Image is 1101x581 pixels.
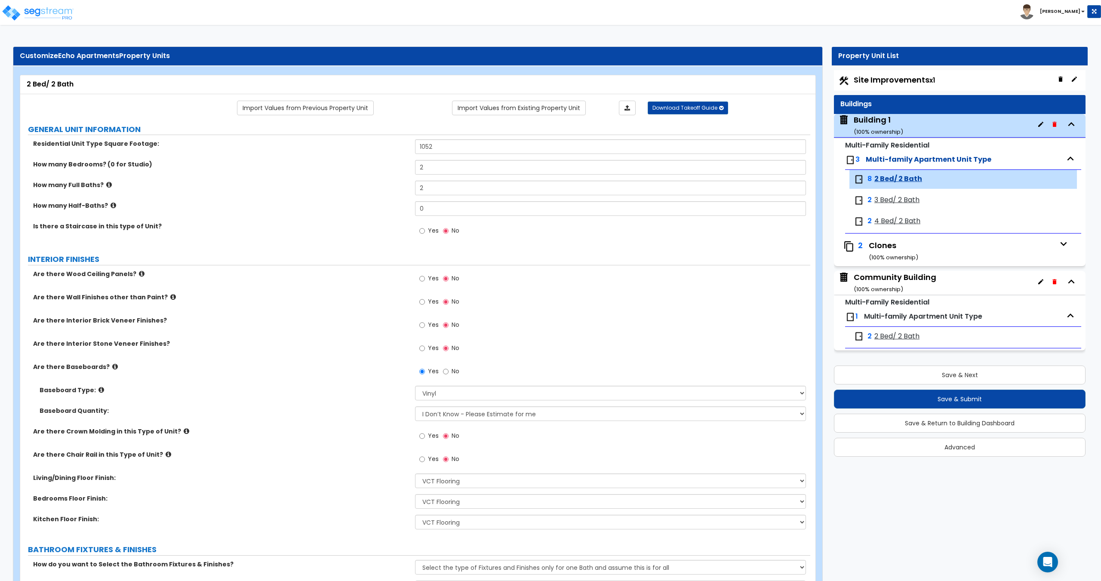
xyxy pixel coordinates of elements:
[419,455,425,464] input: Yes
[33,473,409,482] label: Living/Dining Floor Finish:
[139,271,145,277] i: click for more info!
[443,431,449,441] input: No
[33,450,409,459] label: Are there Chair Rail in this Type of Unit?
[428,226,439,235] span: Yes
[838,114,849,126] img: building.svg
[452,101,586,115] a: Import the dynamic attribute values from existing properties.
[452,344,459,352] span: No
[867,216,872,226] span: 2
[855,154,860,164] span: 3
[33,201,409,210] label: How many Half-Baths?
[33,316,409,325] label: Are there Interior Brick Veneer Finishes?
[845,155,855,165] img: door.png
[170,294,176,300] i: click for more info!
[28,254,810,265] label: INTERIOR FINISHES
[854,272,936,294] div: Community Building
[840,99,1079,109] div: Buildings
[843,241,855,252] img: clone.svg
[869,240,1055,262] div: Clones
[834,390,1086,409] button: Save & Submit
[619,101,636,115] a: Import the dynamic attributes value through Excel sheet
[648,101,728,114] button: Download Takeoff Guide
[838,272,849,283] img: building.svg
[419,226,425,236] input: Yes
[874,216,920,226] span: 4 Bed/ 2 Bath
[40,386,409,394] label: Baseboard Type:
[98,387,104,393] i: click for more info!
[838,114,903,136] span: Building 1
[452,431,459,440] span: No
[452,320,459,329] span: No
[869,253,918,261] small: ( 100 % ownership)
[867,195,872,205] span: 2
[1037,552,1058,572] div: Open Intercom Messenger
[112,363,118,370] i: click for more info!
[834,414,1086,433] button: Save & Return to Building Dashboard
[20,51,816,61] div: Customize Property Units
[452,367,459,375] span: No
[443,367,449,376] input: No
[854,74,935,85] span: Site Improvements
[33,222,409,231] label: Is there a Staircase in this type of Unit?
[452,455,459,463] span: No
[184,428,189,434] i: click for more info!
[855,311,858,321] span: 1
[428,320,439,329] span: Yes
[419,320,425,330] input: Yes
[866,154,991,164] span: Multi-family Apartment Unit Type
[33,515,409,523] label: Kitchen Floor Finish:
[33,160,409,169] label: How many Bedrooms? (0 for Studio)
[166,451,171,458] i: click for more info!
[428,274,439,283] span: Yes
[428,367,439,375] span: Yes
[443,320,449,330] input: No
[874,174,922,184] span: 2 Bed/ 2 Bath
[1019,4,1034,19] img: avatar.png
[858,240,863,251] span: 2
[419,344,425,353] input: Yes
[867,174,872,184] span: 8
[27,80,809,89] div: 2 Bed/ 2 Bath
[33,181,409,189] label: How many Full Baths?
[854,114,903,136] div: Building 1
[428,431,439,440] span: Yes
[452,274,459,283] span: No
[419,367,425,376] input: Yes
[838,51,1081,61] div: Property Unit List
[845,297,929,307] small: Multi-Family Residential
[419,431,425,441] input: Yes
[33,363,409,371] label: Are there Baseboards?
[854,128,903,136] small: ( 100 % ownership)
[845,312,855,322] img: door.png
[929,76,935,85] small: x1
[854,285,903,293] small: ( 100 % ownership)
[854,174,864,184] img: door.png
[443,297,449,307] input: No
[33,293,409,301] label: Are there Wall Finishes other than Paint?
[1040,8,1080,15] b: [PERSON_NAME]
[428,344,439,352] span: Yes
[33,494,409,503] label: Bedrooms Floor Finish:
[845,140,929,150] small: Multi-Family Residential
[33,139,409,148] label: Residential Unit Type Square Footage:
[854,195,864,206] img: door.png
[874,195,920,205] span: 3 Bed/ 2 Bath
[33,427,409,436] label: Are there Crown Molding in this Type of Unit?
[443,226,449,236] input: No
[419,274,425,283] input: Yes
[28,544,810,555] label: BATHROOM FIXTURES & FINISHES
[33,270,409,278] label: Are there Wood Ceiling Panels?
[443,344,449,353] input: No
[854,216,864,227] img: door.png
[452,226,459,235] span: No
[1,4,74,22] img: logo_pro_r.png
[428,297,439,306] span: Yes
[419,297,425,307] input: Yes
[33,339,409,348] label: Are there Interior Stone Veneer Finishes?
[443,274,449,283] input: No
[652,104,717,111] span: Download Takeoff Guide
[58,51,119,61] span: Echo Apartments
[237,101,374,115] a: Import the dynamic attribute values from previous properties.
[874,332,920,341] span: 2 Bed/ 2 Bath
[834,438,1086,457] button: Advanced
